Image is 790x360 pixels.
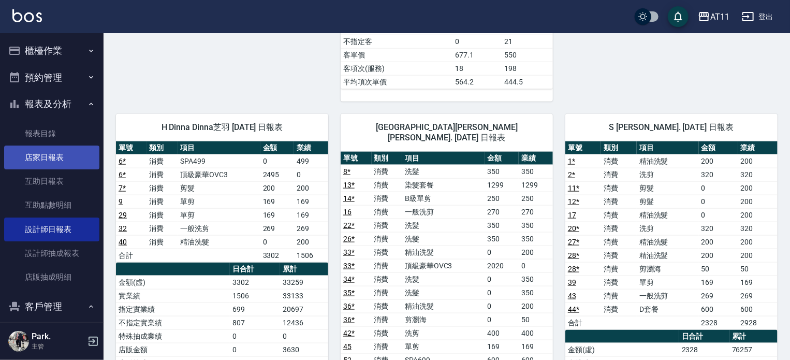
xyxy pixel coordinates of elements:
td: 精油洗髮 [178,235,260,249]
td: 0 [699,195,738,208]
td: 染髮套餐 [402,178,485,192]
a: 40 [119,238,127,246]
td: 特殊抽成業績 [116,329,230,343]
span: H Dinna Dinna芝羽 [DATE] 日報表 [128,122,316,133]
td: 200 [738,195,778,208]
td: 洗髮 [402,272,485,286]
td: B級單剪 [402,192,485,205]
td: 350 [485,219,519,232]
td: 200 [738,235,778,249]
th: 金額 [699,141,738,155]
th: 類別 [601,141,637,155]
td: 消費 [601,235,637,249]
th: 累計 [729,330,778,343]
td: 精油洗髮 [402,246,485,259]
td: 消費 [147,168,178,181]
td: 消費 [601,289,637,303]
th: 項目 [178,141,260,155]
th: 業績 [738,141,778,155]
td: 350 [485,232,519,246]
td: SPA499 [178,154,260,168]
td: 169 [699,276,738,289]
th: 金額 [485,152,519,165]
td: 精油洗髮 [637,249,699,262]
a: 店家日報表 [4,146,99,169]
td: 消費 [601,303,637,316]
td: 一般洗剪 [178,222,260,235]
td: 洗剪 [637,222,699,235]
td: 169 [294,195,328,208]
a: 設計師日報表 [4,218,99,241]
td: 169 [294,208,328,222]
td: 消費 [601,181,637,195]
td: 消費 [372,205,403,219]
td: 消費 [372,178,403,192]
td: 客單價 [341,48,452,62]
td: 0 [230,329,280,343]
td: 0 [699,181,738,195]
td: 50 [699,262,738,276]
td: 1299 [485,178,519,192]
td: 0 [485,246,519,259]
span: S [PERSON_NAME]. [DATE] 日報表 [578,122,765,133]
td: 精油洗髮 [637,208,699,222]
td: 剪瀏海 [637,262,699,276]
td: 200 [519,299,553,313]
td: 消費 [147,154,178,168]
th: 類別 [147,141,178,155]
td: 320 [699,222,738,235]
td: 33259 [280,276,328,289]
td: 0 [699,208,738,222]
th: 單號 [565,141,601,155]
td: 350 [519,232,553,246]
td: 消費 [147,235,178,249]
td: 消費 [372,326,403,340]
td: 200 [260,181,295,195]
table: a dense table [565,141,778,330]
th: 日合計 [679,330,729,343]
th: 累計 [280,263,328,276]
td: 50 [519,313,553,326]
td: 消費 [601,208,637,222]
td: 2495 [260,168,295,181]
td: 一般洗剪 [637,289,699,303]
td: 洗剪 [402,326,485,340]
td: 消費 [601,154,637,168]
td: D套餐 [637,303,699,316]
button: 客戶管理 [4,293,99,320]
td: 剪髮 [637,181,699,195]
p: 主管 [32,342,84,351]
td: 200 [738,208,778,222]
td: 消費 [601,249,637,262]
td: 400 [519,326,553,340]
td: 頂級豪華OVC3 [178,168,260,181]
div: AT11 [710,10,729,23]
td: 200 [738,181,778,195]
td: 444.5 [502,75,553,89]
td: 一般洗剪 [402,205,485,219]
td: 33133 [280,289,328,303]
td: 消費 [601,222,637,235]
td: 實業績 [116,289,230,303]
a: 9 [119,197,123,206]
td: 18 [452,62,502,75]
td: 1299 [519,178,553,192]
td: 200 [699,154,738,168]
td: 250 [519,192,553,205]
td: 0 [485,286,519,299]
a: 設計師抽成報表 [4,241,99,265]
td: 洗髮 [402,232,485,246]
td: 消費 [372,192,403,205]
td: 0 [230,343,280,356]
td: 單剪 [402,340,485,353]
th: 項目 [402,152,485,165]
td: 200 [738,154,778,168]
td: 600 [699,303,738,316]
button: save [668,6,689,27]
td: 2928 [738,316,778,329]
th: 項目 [637,141,699,155]
td: 消費 [372,313,403,326]
td: 350 [519,272,553,286]
td: 198 [502,62,553,75]
a: 32 [119,224,127,233]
